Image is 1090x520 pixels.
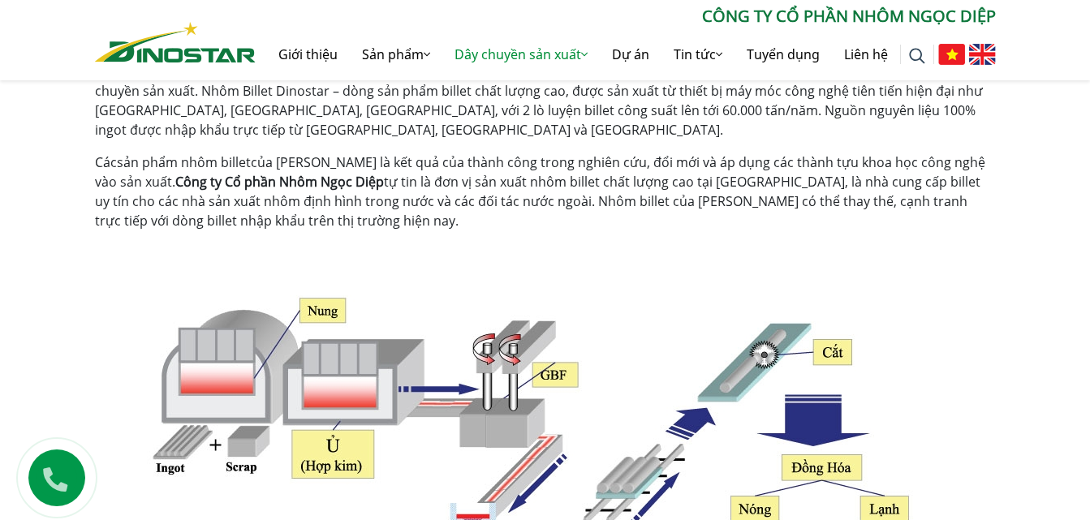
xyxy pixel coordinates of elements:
img: search [909,48,925,64]
img: Tiếng Việt [938,44,965,65]
a: Tin tức [661,28,735,80]
strong: Công ty Cổ phần Nhôm Ngọc Diệp [175,173,384,191]
p: Nhà máy sản xuất nhôm Dinostar của là nhà máy được xây dựng bài bản đồng bộ từ văn phòng làm việc... [95,62,996,140]
a: Dự án [600,28,661,80]
a: Liên hệ [832,28,900,80]
img: English [969,44,996,65]
a: sản phẩm nhôm billet [117,153,251,171]
a: Dây chuyền sản xuất [442,28,600,80]
a: Tuyển dụng [735,28,832,80]
a: Sản phẩm [350,28,442,80]
img: Nhôm Dinostar [95,22,256,62]
p: Các của [PERSON_NAME] là kết quả của thành công trong nghiên cứu, đổi mới và áp dụng các thành tự... [95,153,996,230]
p: CÔNG TY CỔ PHẦN NHÔM NGỌC DIỆP [256,4,996,28]
a: Giới thiệu [266,28,350,80]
